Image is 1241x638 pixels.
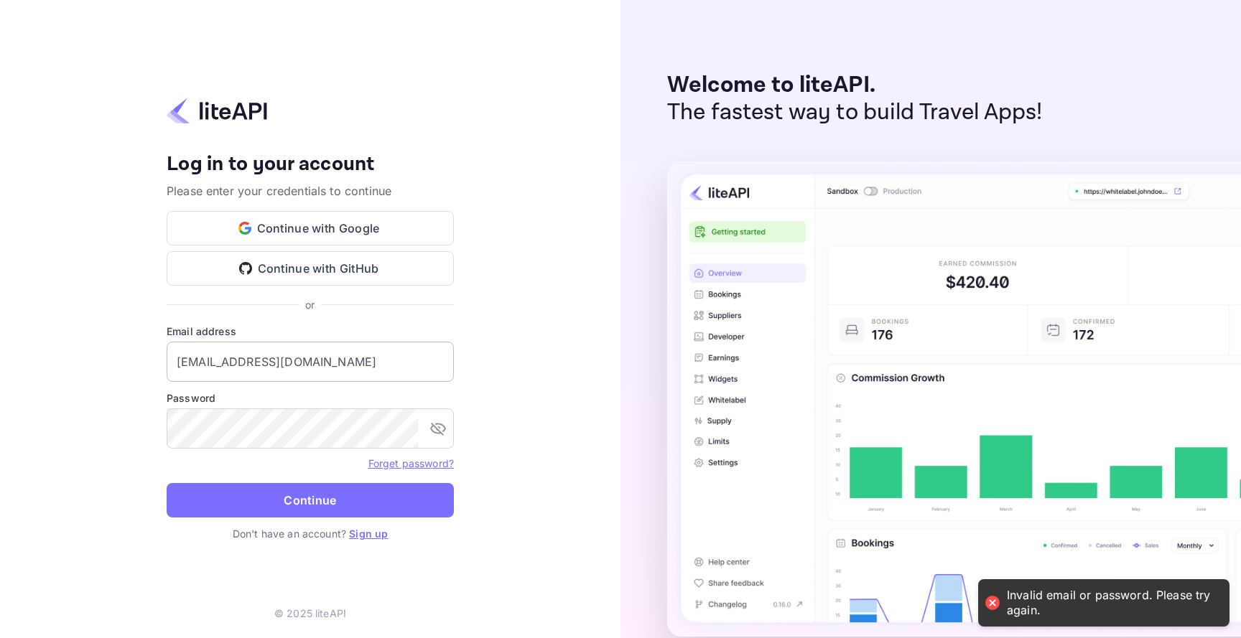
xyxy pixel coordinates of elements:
[167,97,267,125] img: liteapi
[305,297,315,312] p: or
[349,527,388,540] a: Sign up
[1007,588,1215,618] div: Invalid email or password. Please try again.
[167,483,454,517] button: Continue
[167,251,454,286] button: Continue with GitHub
[667,99,1043,126] p: The fastest way to build Travel Apps!
[424,414,452,443] button: toggle password visibility
[167,182,454,200] p: Please enter your credentials to continue
[667,72,1043,99] p: Welcome to liteAPI.
[368,456,454,470] a: Forget password?
[167,211,454,245] button: Continue with Google
[167,342,454,382] input: Enter your email address
[368,457,454,469] a: Forget password?
[167,152,454,177] h4: Log in to your account
[274,606,346,621] p: © 2025 liteAPI
[167,390,454,405] label: Password
[167,324,454,339] label: Email address
[167,526,454,541] p: Don't have an account?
